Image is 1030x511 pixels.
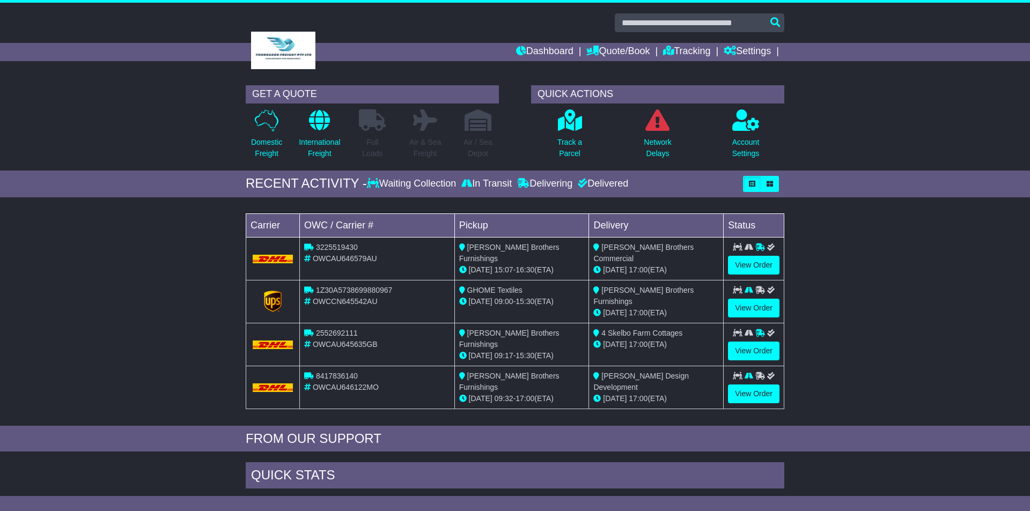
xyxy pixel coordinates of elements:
[603,308,627,317] span: [DATE]
[464,137,492,159] p: Air / Sea Depot
[469,265,492,274] span: [DATE]
[516,265,534,274] span: 16:30
[516,297,534,306] span: 15:30
[300,213,455,237] td: OWC / Carrier #
[246,176,367,191] div: RECENT ACTIVITY -
[629,308,648,317] span: 17:00
[251,109,283,165] a: DomesticFreight
[724,213,784,237] td: Status
[593,372,689,391] span: [PERSON_NAME] Design Development
[601,329,682,337] span: 4 Skelbo Farm Cottages
[313,340,378,349] span: OWCAU645635GB
[629,394,648,403] span: 17:00
[644,137,671,159] p: Network Delays
[359,137,386,159] p: Full Loads
[316,286,392,294] span: 1Z30A5738699880967
[246,213,300,237] td: Carrier
[299,137,340,159] p: International Freight
[459,178,514,190] div: In Transit
[459,329,560,349] span: [PERSON_NAME] Brothers Furnishings
[313,383,379,391] span: OWCAU646122MO
[367,178,459,190] div: Waiting Collection
[459,264,585,276] div: - (ETA)
[593,264,719,276] div: (ETA)
[459,393,585,404] div: - (ETA)
[531,85,784,103] div: QUICK ACTIONS
[728,384,779,403] a: View Order
[629,340,648,349] span: 17:00
[663,43,710,61] a: Tracking
[516,394,534,403] span: 17:00
[298,109,341,165] a: InternationalFreight
[603,340,627,349] span: [DATE]
[316,243,358,251] span: 3225519430
[557,137,582,159] p: Track a Parcel
[575,178,628,190] div: Delivered
[246,431,784,447] div: FROM OUR SUPPORT
[643,109,672,165] a: NetworkDelays
[253,340,293,349] img: DHL.png
[728,342,779,360] a: View Order
[459,350,585,361] div: - (ETA)
[593,393,719,404] div: (ETA)
[603,394,627,403] span: [DATE]
[593,286,694,306] span: [PERSON_NAME] Brothers Furnishings
[313,297,378,306] span: OWCCN645542AU
[557,109,583,165] a: Track aParcel
[495,265,513,274] span: 15:07
[246,462,784,491] div: Quick Stats
[589,213,724,237] td: Delivery
[629,265,648,274] span: 17:00
[264,291,282,312] img: GetCarrierServiceLogo
[467,286,523,294] span: GHOME Textiles
[495,394,513,403] span: 09:32
[459,243,560,263] span: [PERSON_NAME] Brothers Furnishings
[469,394,492,403] span: [DATE]
[586,43,650,61] a: Quote/Book
[724,43,771,61] a: Settings
[495,297,513,306] span: 09:00
[313,254,377,263] span: OWCAU646579AU
[593,307,719,319] div: (ETA)
[253,255,293,263] img: DHL.png
[459,296,585,307] div: - (ETA)
[454,213,589,237] td: Pickup
[603,265,627,274] span: [DATE]
[495,351,513,360] span: 09:17
[253,383,293,392] img: DHL.png
[316,372,358,380] span: 8417836140
[728,256,779,275] a: View Order
[732,109,760,165] a: AccountSettings
[251,137,282,159] p: Domestic Freight
[469,351,492,360] span: [DATE]
[516,351,534,360] span: 15:30
[593,243,694,263] span: [PERSON_NAME] Brothers Commercial
[409,137,441,159] p: Air & Sea Freight
[469,297,492,306] span: [DATE]
[516,43,573,61] a: Dashboard
[732,137,760,159] p: Account Settings
[246,85,499,103] div: GET A QUOTE
[459,372,560,391] span: [PERSON_NAME] Brothers Furnishings
[728,299,779,317] a: View Order
[316,329,358,337] span: 2552692111
[593,339,719,350] div: (ETA)
[514,178,575,190] div: Delivering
